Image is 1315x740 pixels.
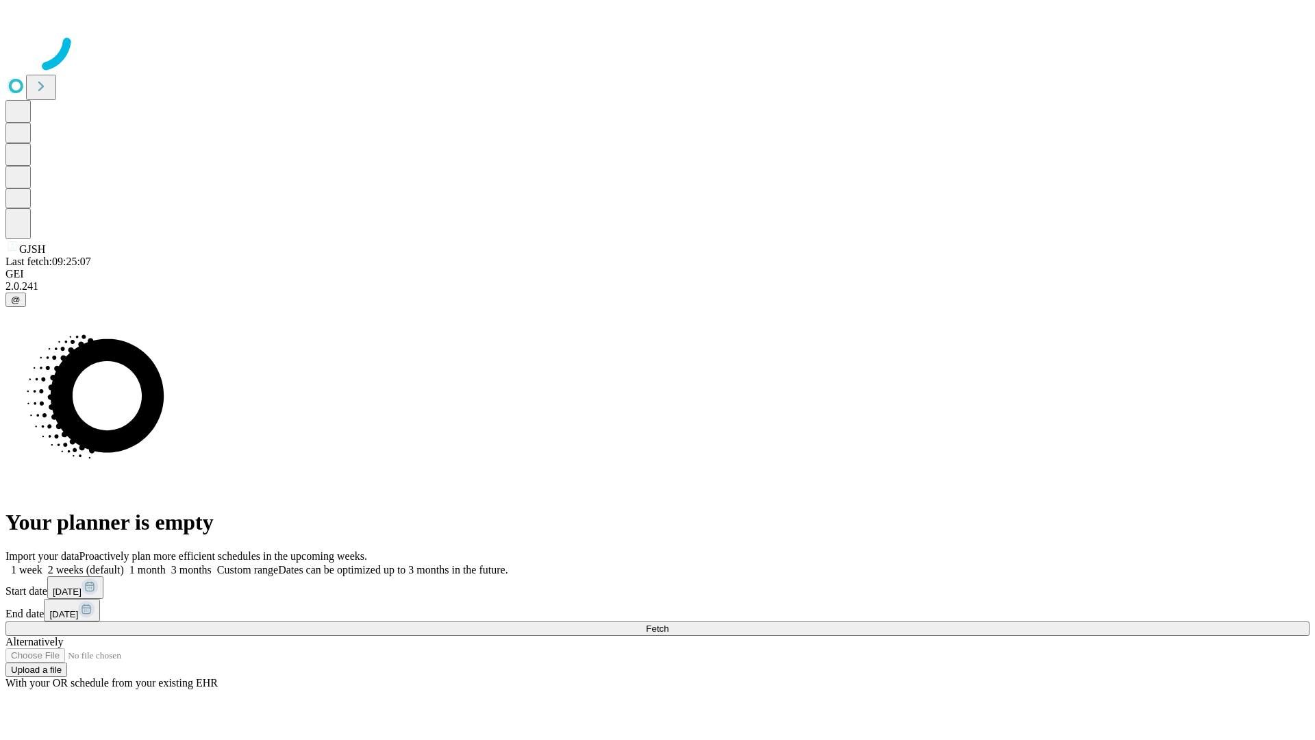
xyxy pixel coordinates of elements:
[5,663,67,677] button: Upload a file
[49,609,78,619] span: [DATE]
[646,624,668,634] span: Fetch
[5,293,26,307] button: @
[5,636,63,647] span: Alternatively
[278,564,508,576] span: Dates can be optimized up to 3 months in the future.
[5,256,91,267] span: Last fetch: 09:25:07
[5,599,1310,621] div: End date
[47,576,103,599] button: [DATE]
[5,576,1310,599] div: Start date
[11,295,21,305] span: @
[5,677,218,689] span: With your OR schedule from your existing EHR
[129,564,166,576] span: 1 month
[171,564,212,576] span: 3 months
[48,564,124,576] span: 2 weeks (default)
[11,564,42,576] span: 1 week
[19,243,45,255] span: GJSH
[5,280,1310,293] div: 2.0.241
[44,599,100,621] button: [DATE]
[5,268,1310,280] div: GEI
[5,510,1310,535] h1: Your planner is empty
[217,564,278,576] span: Custom range
[5,550,79,562] span: Import your data
[5,621,1310,636] button: Fetch
[53,587,82,597] span: [DATE]
[79,550,367,562] span: Proactively plan more efficient schedules in the upcoming weeks.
